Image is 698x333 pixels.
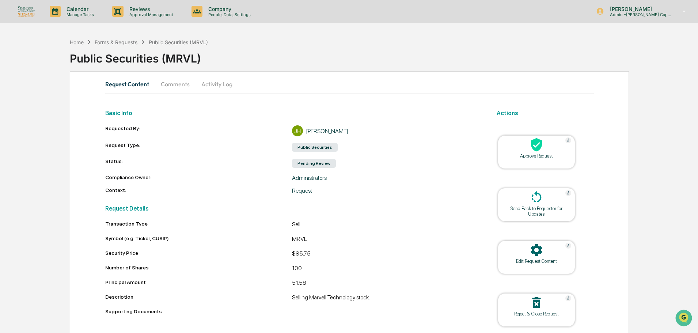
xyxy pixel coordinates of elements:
[504,206,569,217] div: Send Back to Requestor for Updates
[73,124,88,129] span: Pylon
[105,75,155,93] button: Request Content
[565,243,571,249] img: Help
[18,5,35,17] img: logo
[149,39,208,45] div: Public Securities (MRVL)
[292,174,479,181] div: Administrators
[292,125,303,136] div: JH
[105,221,292,227] div: Transaction Type
[25,56,120,63] div: Start new chat
[105,142,292,152] div: Request Type:
[196,75,238,93] button: Activity Log
[4,89,50,102] a: 🖐️Preclearance
[7,107,13,113] div: 🔎
[7,15,133,27] p: How can we help?
[25,63,92,69] div: We're available if you need us!
[105,110,479,117] h2: Basic Info
[504,153,569,159] div: Approve Request
[105,250,292,256] div: Security Price
[504,311,569,317] div: Reject & Close Request
[292,279,479,288] div: 51.58
[292,143,338,152] div: Public Securities
[105,187,292,194] div: Context:
[202,6,254,12] p: Company
[565,295,571,301] img: Help
[292,187,479,194] div: Request
[61,6,98,12] p: Calendar
[292,235,479,244] div: MRVL
[604,12,672,17] p: Admin • [PERSON_NAME] Capital / [PERSON_NAME] Advisors
[202,12,254,17] p: People, Data, Settings
[60,92,91,99] span: Attestations
[292,221,479,230] div: Sell
[70,46,698,65] div: Public Securities (MRVL)
[105,309,479,314] div: Supporting Documents
[124,6,177,12] p: Reviews
[61,12,98,17] p: Manage Tasks
[105,158,292,169] div: Status:
[70,39,84,45] div: Home
[292,250,479,259] div: $85.75
[124,58,133,67] button: Start new chat
[7,93,13,99] div: 🖐️
[105,75,594,93] div: secondary tabs example
[497,110,594,117] h2: Actions
[124,12,177,17] p: Approval Management
[105,279,292,285] div: Principal Amount
[292,294,479,303] div: Selling Marvell Technology stock.
[155,75,196,93] button: Comments
[565,137,571,143] img: Help
[292,265,479,273] div: 100
[105,265,292,270] div: Number of Shares
[105,125,292,136] div: Requested By:
[306,128,348,135] div: [PERSON_NAME]
[292,159,336,168] div: Pending Review
[52,124,88,129] a: Powered byPylon
[105,174,292,181] div: Compliance Owner:
[53,93,59,99] div: 🗄️
[95,39,137,45] div: Forms & Requests
[604,6,672,12] p: [PERSON_NAME]
[15,106,46,113] span: Data Lookup
[105,205,479,212] h2: Request Details
[50,89,94,102] a: 🗄️Attestations
[7,56,20,69] img: 1746055101610-c473b297-6a78-478c-a979-82029cc54cd1
[504,258,569,264] div: Edit Request Content
[15,92,47,99] span: Preclearance
[565,190,571,196] img: Help
[105,294,292,300] div: Description
[675,309,694,329] iframe: Open customer support
[4,103,49,116] a: 🔎Data Lookup
[105,235,292,241] div: Symbol (e.g. Ticker, CUSIP)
